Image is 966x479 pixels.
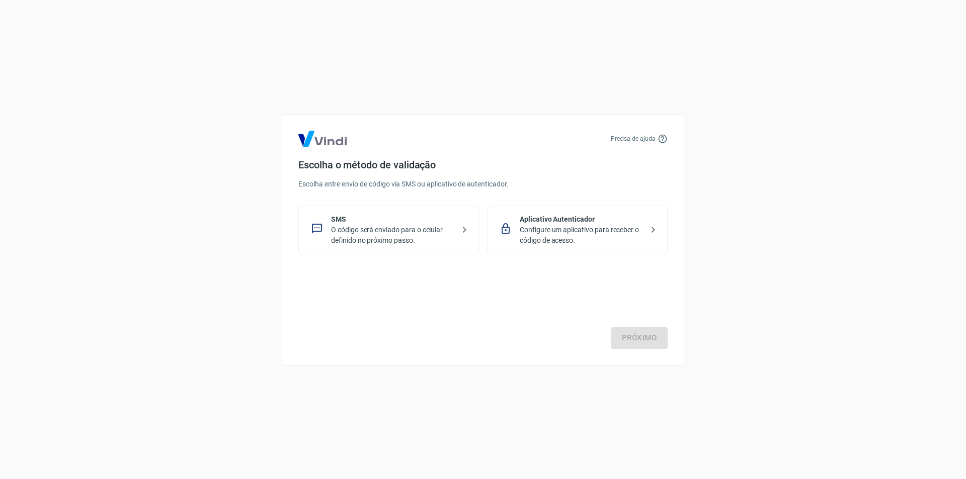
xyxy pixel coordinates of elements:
h4: Escolha o método de validação [298,159,668,171]
p: Aplicativo Autenticador [520,214,643,225]
p: Configure um aplicativo para receber o código de acesso. [520,225,643,246]
p: Precisa de ajuda [611,134,656,143]
p: O código será enviado para o celular definido no próximo passo. [331,225,454,246]
div: Aplicativo AutenticadorConfigure um aplicativo para receber o código de acesso. [487,206,668,254]
p: Escolha entre envio de código via SMS ou aplicativo de autenticador. [298,179,668,189]
p: SMS [331,214,454,225]
div: SMSO código será enviado para o celular definido no próximo passo. [298,206,479,254]
img: Logo Vind [298,131,347,147]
